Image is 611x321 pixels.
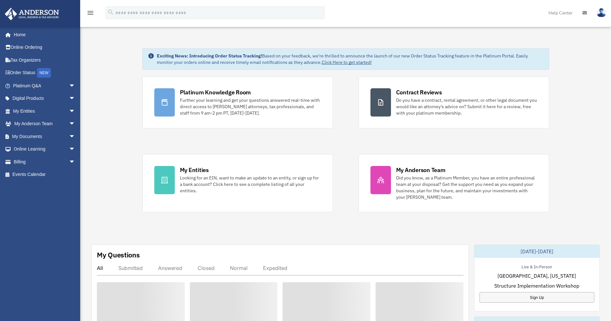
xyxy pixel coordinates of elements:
span: arrow_drop_down [69,143,82,156]
div: Submitted [118,265,143,271]
a: Online Learningarrow_drop_down [4,143,85,156]
span: [GEOGRAPHIC_DATA], [US_STATE] [497,272,576,280]
i: search [107,9,114,16]
a: Platinum Q&Aarrow_drop_down [4,79,85,92]
a: My Documentsarrow_drop_down [4,130,85,143]
a: My Entities Looking for an EIN, want to make an update to an entity, or sign up for a bank accoun... [142,154,333,212]
a: Digital Productsarrow_drop_down [4,92,85,105]
a: My Entitiesarrow_drop_down [4,105,85,117]
div: My Questions [97,250,140,260]
strong: Exciting News: Introducing Order Status Tracking! [157,53,262,59]
div: Further your learning and get your questions answered real-time with direct access to [PERSON_NAM... [180,97,321,116]
a: Order StatusNEW [4,66,85,80]
span: arrow_drop_down [69,155,82,169]
span: Structure Implementation Workshop [494,282,579,290]
a: Tax Organizers [4,54,85,66]
div: [DATE]-[DATE] [474,245,599,258]
img: Anderson Advisors Platinum Portal [3,8,61,20]
a: Sign Up [479,292,594,303]
span: arrow_drop_down [69,105,82,118]
span: arrow_drop_down [69,117,82,131]
div: Closed [198,265,215,271]
a: Online Ordering [4,41,85,54]
div: Platinum Knowledge Room [180,88,251,96]
a: Home [4,28,82,41]
div: Looking for an EIN, want to make an update to an entity, or sign up for a bank account? Click her... [180,175,321,194]
div: Based on your feedback, we're thrilled to announce the launch of our new Order Status Tracking fe... [157,53,544,65]
div: Normal [230,265,248,271]
div: Contract Reviews [396,88,442,96]
div: My Entities [180,166,209,174]
span: arrow_drop_down [69,79,82,92]
a: Events Calendar [4,168,85,181]
div: Do you have a contract, rental agreement, or other legal document you would like an attorney's ad... [396,97,537,116]
a: My Anderson Teamarrow_drop_down [4,117,85,130]
div: Live & In-Person [516,263,557,270]
div: NEW [37,68,51,78]
a: menu [87,11,94,17]
div: All [97,265,103,271]
a: Platinum Knowledge Room Further your learning and get your questions answered real-time with dire... [142,76,333,128]
span: arrow_drop_down [69,130,82,143]
a: Contract Reviews Do you have a contract, rental agreement, or other legal document you would like... [359,76,549,128]
a: Billingarrow_drop_down [4,155,85,168]
div: My Anderson Team [396,166,446,174]
img: User Pic [597,8,606,17]
a: My Anderson Team Did you know, as a Platinum Member, you have an entire professional team at your... [359,154,549,212]
a: Click Here to get started! [322,59,372,65]
div: Answered [158,265,182,271]
span: arrow_drop_down [69,92,82,105]
div: Did you know, as a Platinum Member, you have an entire professional team at your disposal? Get th... [396,175,537,200]
i: menu [87,9,94,17]
div: Expedited [263,265,287,271]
